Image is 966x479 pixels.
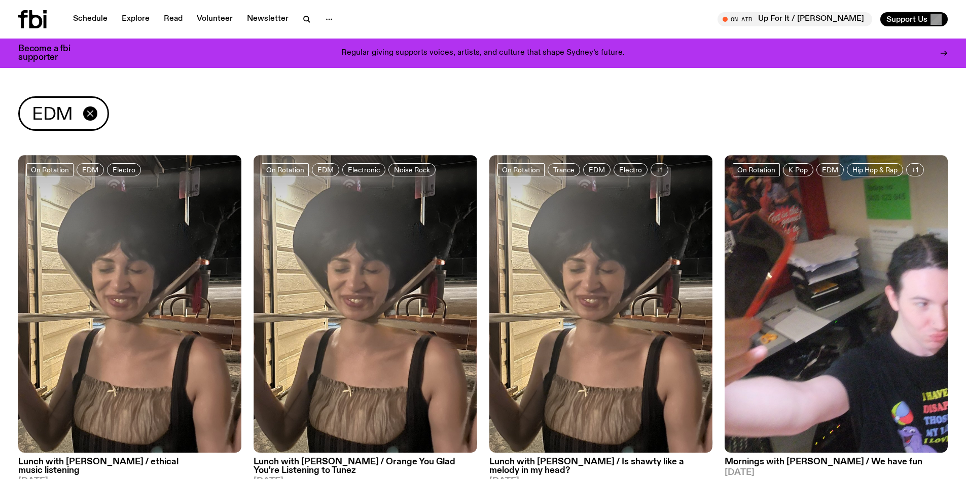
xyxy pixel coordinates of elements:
a: EDM [312,163,339,176]
a: Electronic [342,163,385,176]
span: EDM [82,166,98,173]
a: Newsletter [241,12,295,26]
button: On AirUp For It / [PERSON_NAME] [718,12,872,26]
a: EDM [77,163,104,176]
a: On Rotation [26,163,74,176]
span: +1 [912,166,918,173]
h3: Become a fbi supporter [18,45,83,62]
button: +1 [651,163,668,176]
a: Read [158,12,189,26]
a: Mornings with [PERSON_NAME] / We have fun[DATE] [725,453,948,477]
span: +1 [656,166,663,173]
span: On Rotation [266,166,304,173]
a: Hip Hop & Rap [847,163,903,176]
span: EDM [822,166,838,173]
span: Hip Hop & Rap [852,166,898,173]
span: Trance [553,166,575,173]
span: EDM [32,104,73,124]
a: EDM [816,163,844,176]
span: On Rotation [737,166,775,173]
a: Noise Rock [388,163,436,176]
p: Regular giving supports voices, artists, and culture that shape Sydney’s future. [341,49,625,58]
span: EDM [589,166,605,173]
a: Explore [116,12,156,26]
a: Schedule [67,12,114,26]
img: Jim Krestchmer is posing with their iPhone with the flash on pointed at their face as though they... [725,155,948,453]
a: On Rotation [733,163,780,176]
button: +1 [906,163,924,176]
span: EDM [317,166,334,173]
h3: Mornings with [PERSON_NAME] / We have fun [725,458,948,466]
h3: Lunch with [PERSON_NAME] / Is shawty like a melody in my head? [489,458,712,475]
button: Support Us [880,12,948,26]
a: K-Pop [783,163,813,176]
a: EDM [583,163,611,176]
span: Noise Rock [394,166,430,173]
span: Electro [619,166,642,173]
span: Support Us [886,15,927,24]
span: On Rotation [502,166,540,173]
h3: Lunch with [PERSON_NAME] / Orange You Glad You're Listening to Tunez [254,458,477,475]
a: Electro [614,163,648,176]
a: On Rotation [497,163,545,176]
span: K-Pop [789,166,808,173]
a: On Rotation [262,163,309,176]
span: Electronic [348,166,380,173]
a: Volunteer [191,12,239,26]
span: [DATE] [725,468,948,477]
a: Trance [548,163,580,176]
span: On Rotation [31,166,69,173]
h3: Lunch with [PERSON_NAME] / ethical music listening [18,458,241,475]
span: Electro [113,166,135,173]
a: Electro [107,163,141,176]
